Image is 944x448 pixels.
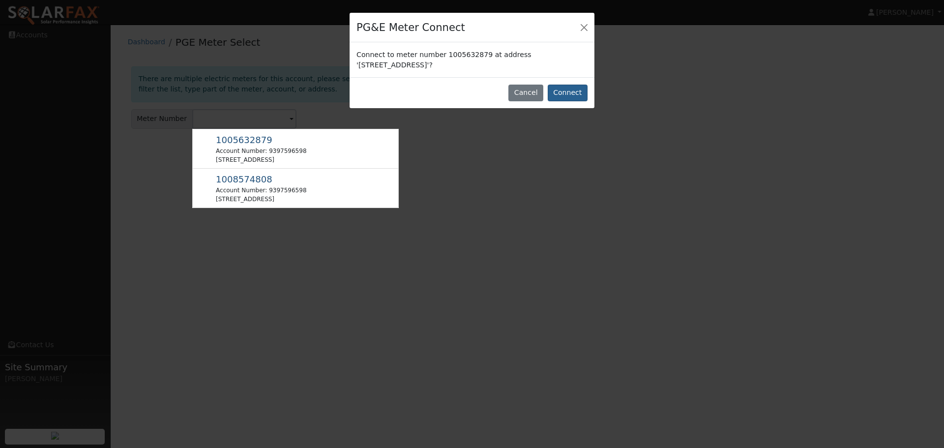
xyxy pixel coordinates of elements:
[216,137,272,145] span: Usage Point: 2424020453
[216,147,306,155] div: Account Number: 9397596598
[216,155,306,164] div: [STREET_ADDRESS]
[356,20,465,35] h4: PG&E Meter Connect
[350,42,594,77] div: Connect to meter number 1005632879 at address '[STREET_ADDRESS]'?
[548,85,588,101] button: Connect
[577,20,591,34] button: Close
[216,186,306,195] div: Account Number: 9397596598
[216,176,272,184] span: Usage Point: 2932524524
[508,85,543,101] button: Cancel
[216,195,306,204] div: [STREET_ADDRESS]
[216,135,272,145] span: 1005632879
[216,174,272,184] span: 1008574808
